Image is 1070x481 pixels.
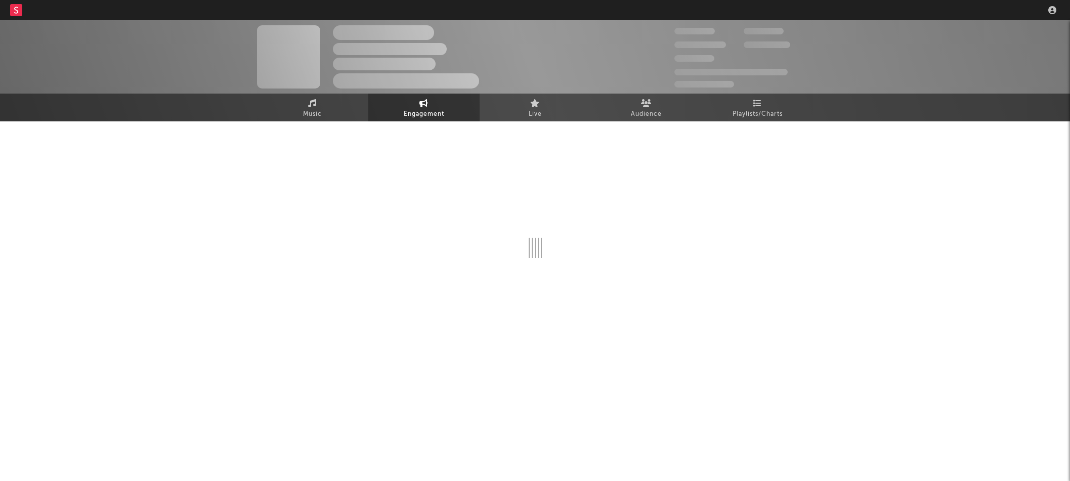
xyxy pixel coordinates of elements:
a: Playlists/Charts [702,94,814,121]
span: 100,000 [744,28,784,34]
span: 50,000,000 [674,41,726,48]
span: Playlists/Charts [733,108,783,120]
a: Engagement [368,94,480,121]
a: Live [480,94,591,121]
span: Music [303,108,322,120]
span: 50,000,000 Monthly Listeners [674,69,788,75]
span: 300,000 [674,28,715,34]
span: 1,000,000 [744,41,790,48]
span: Live [529,108,542,120]
a: Music [257,94,368,121]
a: Audience [591,94,702,121]
span: Engagement [404,108,444,120]
span: 100,000 [674,55,714,62]
span: Jump Score: 85.0 [674,81,734,88]
span: Audience [631,108,662,120]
